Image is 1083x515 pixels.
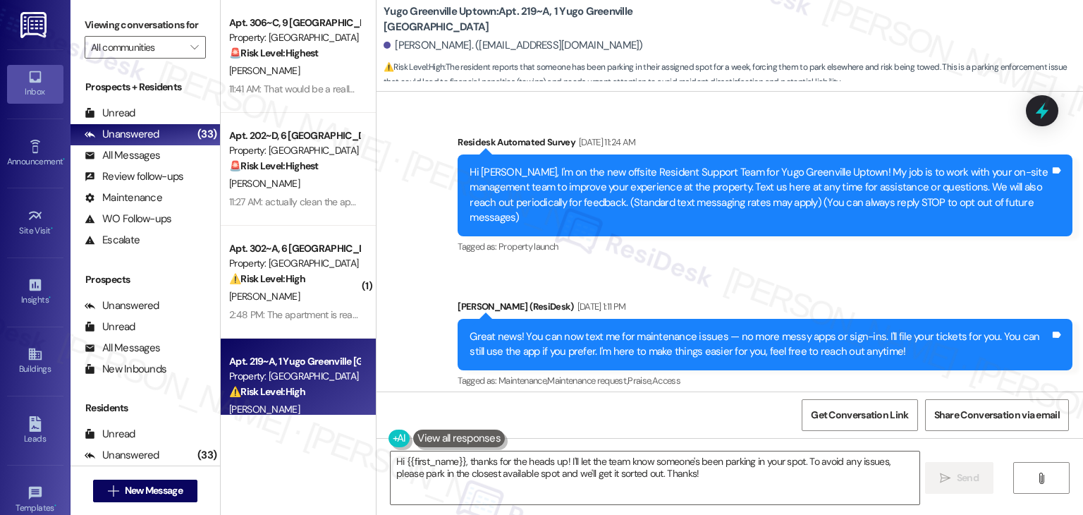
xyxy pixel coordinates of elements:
[229,256,360,271] div: Property: [GEOGRAPHIC_DATA]
[85,448,159,463] div: Unanswered
[229,177,300,190] span: [PERSON_NAME]
[498,241,558,253] span: Property launch
[85,233,140,248] div: Escalate
[108,485,118,497] i: 
[63,154,65,164] span: •
[54,501,56,511] span: •
[229,385,305,398] strong: ⚠️ Risk Level: High
[547,375,628,387] span: Maintenance request ,
[925,462,993,494] button: Send
[498,375,547,387] span: Maintenance ,
[194,444,220,466] div: (33)
[391,452,919,504] textarea: Hi {{first_name}}, thanks for the heads up! I'll let the team know someone's been parking in your...
[85,362,166,377] div: New Inbounds
[190,42,198,53] i: 
[229,241,360,256] div: Apt. 302~A, 6 [GEOGRAPHIC_DATA]
[229,272,305,285] strong: ⚠️ Risk Level: High
[91,36,183,59] input: All communities
[574,299,626,314] div: [DATE] 1:11 PM
[940,473,950,484] i: 
[229,369,360,384] div: Property: [GEOGRAPHIC_DATA] [GEOGRAPHIC_DATA]
[71,272,220,287] div: Prospects
[7,273,63,311] a: Insights •
[85,341,160,356] div: All Messages
[458,135,1072,154] div: Residesk Automated Survey
[7,65,63,103] a: Inbox
[229,128,360,143] div: Apt. 202~D, 6 [GEOGRAPHIC_DATA]
[811,408,908,423] span: Get Conversation Link
[71,401,220,416] div: Residents
[384,4,666,35] b: Yugo Greenville Uptown: Apt. 219~A, 1 Yugo Greenville [GEOGRAPHIC_DATA]
[384,60,1083,90] span: : The resident reports that someone has been parking in their assigned spot for a week, forcing t...
[934,408,1060,423] span: Share Conversation via email
[85,298,159,313] div: Unanswered
[85,169,183,184] div: Review follow-ups
[7,342,63,380] a: Buildings
[93,480,197,502] button: New Message
[229,354,360,369] div: Apt. 219~A, 1 Yugo Greenville [GEOGRAPHIC_DATA]
[85,427,135,442] div: Unread
[229,30,360,45] div: Property: [GEOGRAPHIC_DATA]
[1036,473,1046,484] i: 
[194,123,220,145] div: (33)
[229,143,360,158] div: Property: [GEOGRAPHIC_DATA]
[229,16,360,30] div: Apt. 306~C, 9 [GEOGRAPHIC_DATA]
[575,135,635,150] div: [DATE] 11:24 AM
[384,38,643,53] div: [PERSON_NAME]. ([EMAIL_ADDRESS][DOMAIN_NAME])
[85,320,135,334] div: Unread
[229,403,300,416] span: [PERSON_NAME]
[957,471,979,485] span: Send
[229,64,300,77] span: [PERSON_NAME]
[85,148,160,163] div: All Messages
[458,236,1072,257] div: Tagged as:
[7,412,63,450] a: Leads
[125,483,183,498] span: New Message
[85,190,162,205] div: Maintenance
[384,61,444,73] strong: ⚠️ Risk Level: High
[802,399,917,431] button: Get Conversation Link
[458,370,1072,391] div: Tagged as:
[229,47,319,59] strong: 🚨 Risk Level: Highest
[229,290,300,303] span: [PERSON_NAME]
[229,159,319,172] strong: 🚨 Risk Level: Highest
[470,165,1050,226] div: Hi [PERSON_NAME], I'm on the new offsite Resident Support Team for Yugo Greenville Uptown! My job...
[652,375,680,387] span: Access
[71,80,220,95] div: Prospects + Residents
[85,127,159,142] div: Unanswered
[229,195,586,208] div: 11:27 AM: actually clean the apartments and make sure they aren't infested with roaches
[628,375,651,387] span: Praise ,
[7,204,63,242] a: Site Visit •
[229,83,422,95] div: 11:41 AM: That would be a really really good idea
[85,212,171,226] div: WO Follow-ups
[85,14,206,36] label: Viewing conversations for
[51,224,53,234] span: •
[85,106,135,121] div: Unread
[470,329,1050,360] div: Great news! You can now text me for maintenance issues — no more messy apps or sign-ins. I'll fil...
[925,399,1069,431] button: Share Conversation via email
[458,299,1072,319] div: [PERSON_NAME] (ResiDesk)
[49,293,51,303] span: •
[20,12,49,38] img: ResiDesk Logo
